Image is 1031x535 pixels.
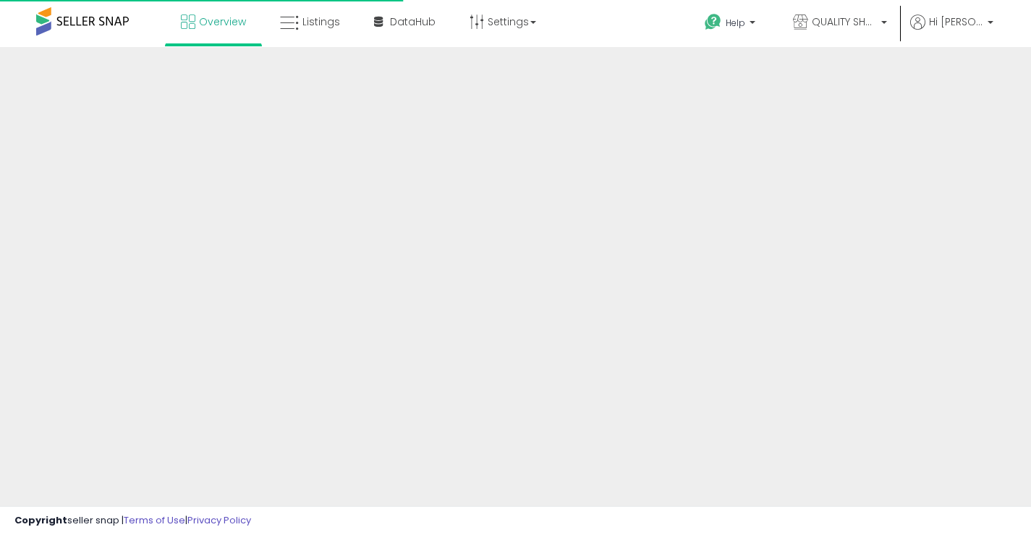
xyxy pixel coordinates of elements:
[812,14,877,29] span: QUALITY SHOP LLC
[124,513,185,527] a: Terms of Use
[929,14,983,29] span: Hi [PERSON_NAME]
[14,514,251,528] div: seller snap | |
[390,14,436,29] span: DataHub
[726,17,745,29] span: Help
[302,14,340,29] span: Listings
[704,13,722,31] i: Get Help
[910,14,993,47] a: Hi [PERSON_NAME]
[14,513,67,527] strong: Copyright
[199,14,246,29] span: Overview
[693,2,770,47] a: Help
[187,513,251,527] a: Privacy Policy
